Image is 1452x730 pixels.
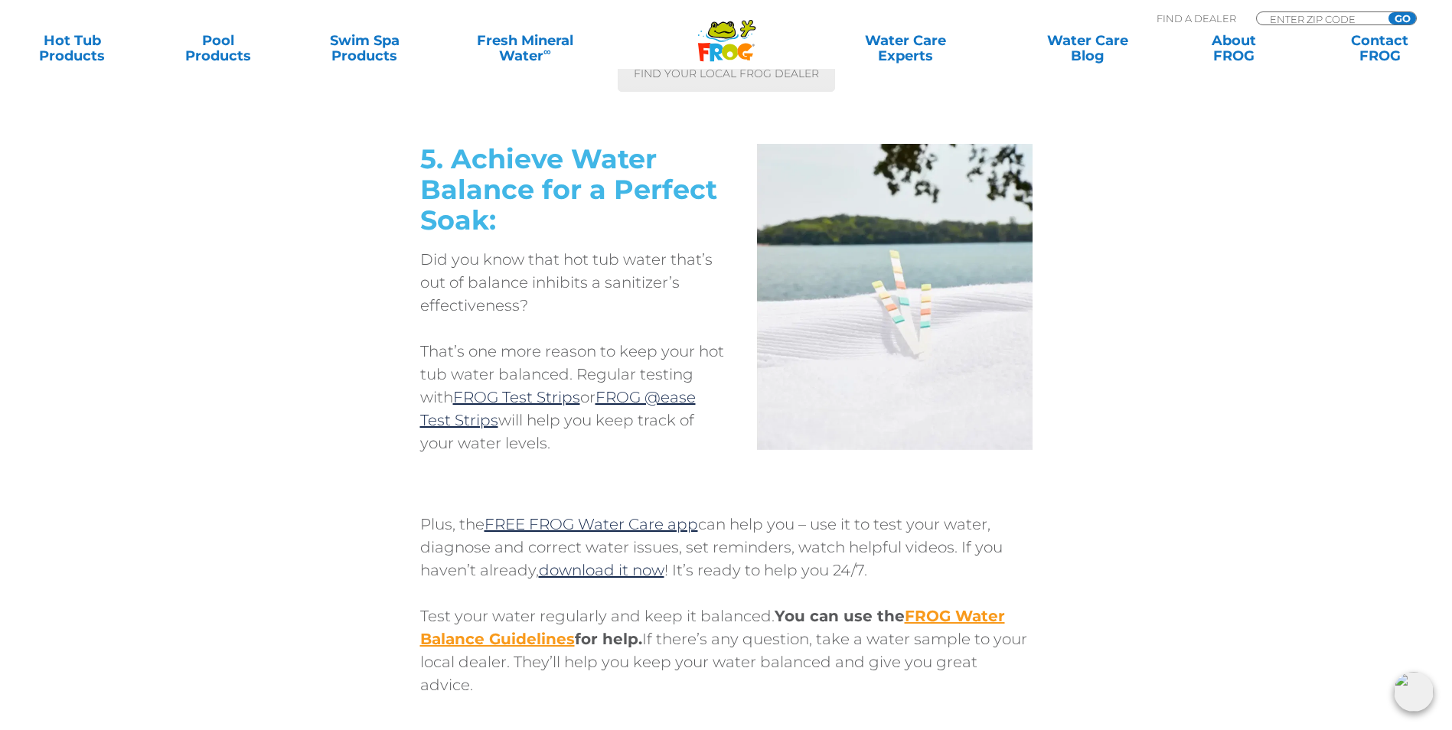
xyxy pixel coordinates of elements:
[15,33,129,64] a: Hot TubProducts
[726,144,1033,450] img: Test Strips
[454,33,596,64] a: Fresh MineralWater∞
[485,515,698,533] a: FREE FROG Water Care app
[1176,33,1290,64] a: AboutFROG
[1030,33,1144,64] a: Water CareBlog
[162,33,276,64] a: PoolProducts
[1268,12,1372,25] input: Zip Code Form
[1157,11,1236,25] p: Find A Dealer
[1394,672,1434,712] img: openIcon
[420,605,1033,696] p: Test your water regularly and keep it balanced. If there’s any question, take a water sample to y...
[420,513,1033,582] p: Plus, the can help you – use it to test your water, diagnose and correct water issues, set remind...
[308,33,422,64] a: Swim SpaProducts
[1388,12,1416,24] input: GO
[539,561,664,579] a: download it now
[543,45,551,57] sup: ∞
[420,248,726,317] p: Did you know that hot tub water that’s out of balance inhibits a sanitizer’s effectiveness?
[1323,33,1437,64] a: ContactFROG
[453,388,580,406] a: FROG Test Strips
[814,33,998,64] a: Water CareExperts
[618,55,835,92] a: FIND YOUR LOCAL FROG DEALER
[420,142,717,236] span: 5. Achieve Water Balance for a Perfect Soak:
[420,340,726,455] p: That’s one more reason to keep your hot tub water balanced. Regular testing with or will help you...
